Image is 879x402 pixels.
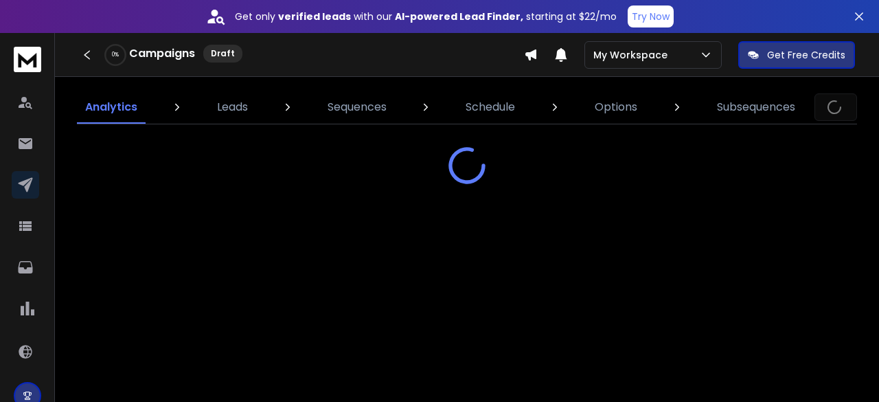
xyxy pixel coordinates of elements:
[395,10,523,23] strong: AI-powered Lead Finder,
[278,10,351,23] strong: verified leads
[129,45,195,62] h1: Campaigns
[328,99,387,115] p: Sequences
[628,5,674,27] button: Try Now
[632,10,670,23] p: Try Now
[457,91,523,124] a: Schedule
[112,51,119,59] p: 0 %
[593,48,673,62] p: My Workspace
[586,91,646,124] a: Options
[595,99,637,115] p: Options
[14,47,41,72] img: logo
[709,91,803,124] a: Subsequences
[209,91,256,124] a: Leads
[77,91,146,124] a: Analytics
[717,99,795,115] p: Subsequences
[767,48,845,62] p: Get Free Credits
[217,99,248,115] p: Leads
[235,10,617,23] p: Get only with our starting at $22/mo
[85,99,137,115] p: Analytics
[466,99,515,115] p: Schedule
[203,45,242,63] div: Draft
[319,91,395,124] a: Sequences
[738,41,855,69] button: Get Free Credits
